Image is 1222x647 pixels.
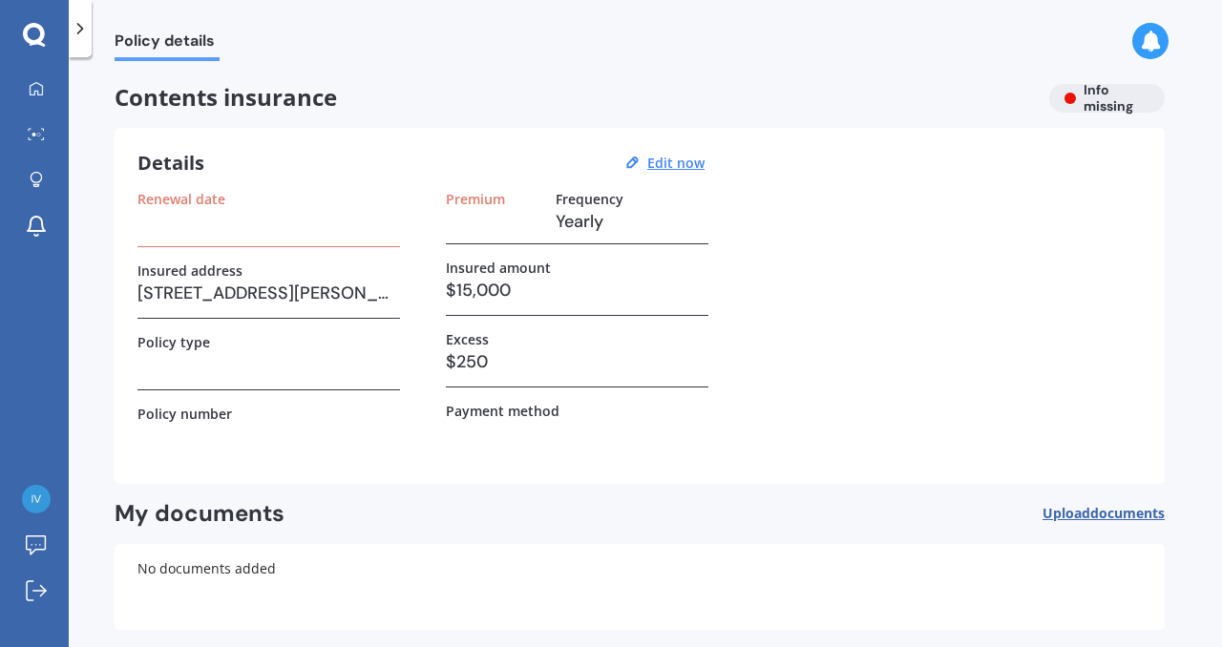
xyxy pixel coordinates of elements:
h3: [STREET_ADDRESS][PERSON_NAME] [137,279,400,307]
div: No documents added [115,544,1165,630]
label: Renewal date [137,191,225,207]
label: Insured address [137,262,242,279]
button: Edit now [642,155,710,172]
h3: Details [137,151,204,176]
label: Payment method [446,403,559,419]
h2: My documents [115,499,284,529]
h3: $250 [446,347,708,376]
span: Upload [1043,506,1165,521]
label: Policy type [137,334,210,350]
label: Premium [446,191,505,207]
img: 30a67c579500ac4deb5f4f8e745c2c50 [22,485,51,513]
span: Policy details [115,31,220,57]
h3: Yearly [556,207,708,236]
label: Insured amount [446,260,551,276]
h3: $15,000 [446,276,708,304]
label: Excess [446,331,489,347]
span: documents [1090,504,1165,522]
u: Edit now [647,154,705,172]
label: Policy number [137,406,232,422]
button: Uploaddocuments [1043,499,1165,529]
label: Frequency [556,191,623,207]
span: Contents insurance [115,84,1034,112]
